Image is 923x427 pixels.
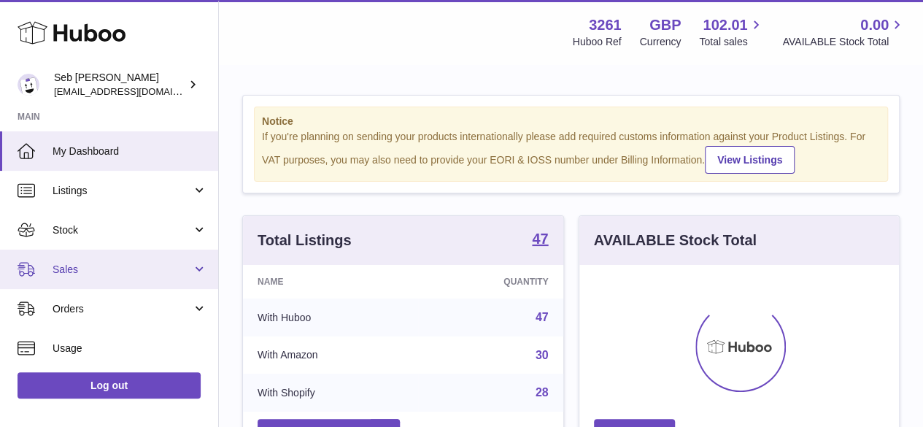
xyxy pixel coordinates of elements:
[418,265,563,299] th: Quantity
[594,231,757,250] h3: AVAILABLE Stock Total
[258,231,352,250] h3: Total Listings
[782,15,905,49] a: 0.00 AVAILABLE Stock Total
[573,35,622,49] div: Huboo Ref
[532,231,548,246] strong: 47
[53,263,192,277] span: Sales
[699,35,764,49] span: Total sales
[782,35,905,49] span: AVAILABLE Stock Total
[53,302,192,316] span: Orders
[532,231,548,249] a: 47
[640,35,681,49] div: Currency
[243,336,418,374] td: With Amazon
[53,223,192,237] span: Stock
[536,349,549,361] a: 30
[536,386,549,399] a: 28
[705,146,795,174] a: View Listings
[860,15,889,35] span: 0.00
[53,342,207,355] span: Usage
[54,85,215,97] span: [EMAIL_ADDRESS][DOMAIN_NAME]
[262,130,880,174] div: If you're planning on sending your products internationally please add required customs informati...
[536,311,549,323] a: 47
[53,184,192,198] span: Listings
[18,372,201,399] a: Log out
[262,115,880,128] strong: Notice
[243,299,418,336] td: With Huboo
[699,15,764,49] a: 102.01 Total sales
[703,15,747,35] span: 102.01
[54,71,185,99] div: Seb [PERSON_NAME]
[243,374,418,412] td: With Shopify
[243,265,418,299] th: Name
[649,15,681,35] strong: GBP
[589,15,622,35] strong: 3261
[18,74,39,96] img: internalAdmin-3261@internal.huboo.com
[53,145,207,158] span: My Dashboard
